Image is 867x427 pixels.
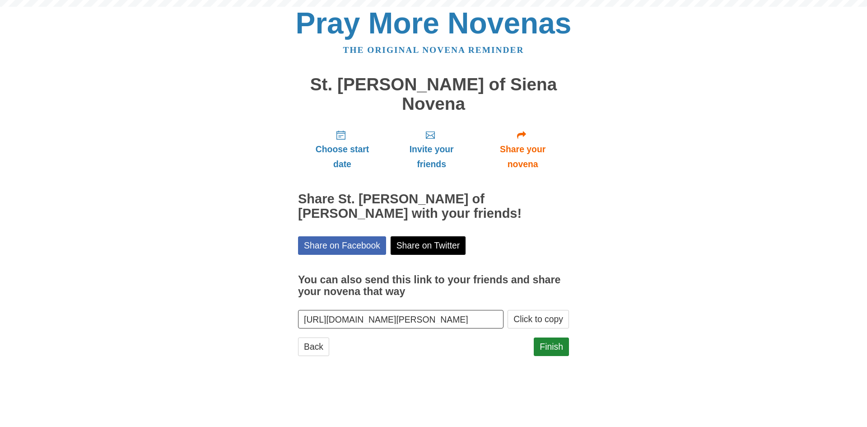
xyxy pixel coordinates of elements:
[307,142,378,172] span: Choose start date
[298,338,329,356] a: Back
[396,142,467,172] span: Invite your friends
[298,236,386,255] a: Share on Facebook
[343,45,524,55] a: The original novena reminder
[476,122,569,176] a: Share your novena
[298,75,569,113] h1: St. [PERSON_NAME] of Siena Novena
[298,192,569,221] h2: Share St. [PERSON_NAME] of [PERSON_NAME] with your friends!
[508,310,569,328] button: Click to copy
[391,236,466,255] a: Share on Twitter
[534,338,569,356] a: Finish
[298,274,569,297] h3: You can also send this link to your friends and share your novena that way
[387,122,476,176] a: Invite your friends
[485,142,560,172] span: Share your novena
[298,122,387,176] a: Choose start date
[296,6,572,40] a: Pray More Novenas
